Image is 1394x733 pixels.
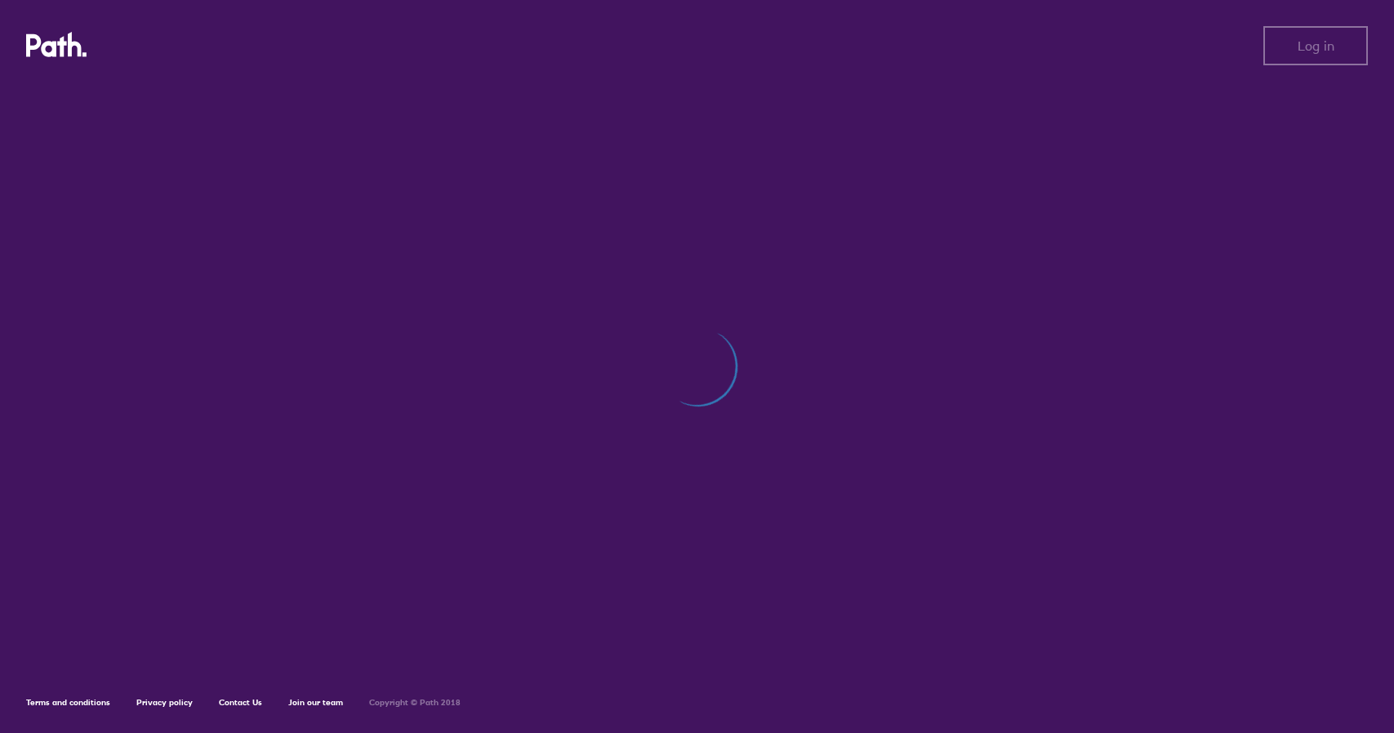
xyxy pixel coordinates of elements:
[1263,26,1368,65] button: Log in
[26,697,110,708] a: Terms and conditions
[219,697,262,708] a: Contact Us
[288,697,343,708] a: Join our team
[1298,38,1334,53] span: Log in
[369,698,461,708] h6: Copyright © Path 2018
[136,697,193,708] a: Privacy policy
